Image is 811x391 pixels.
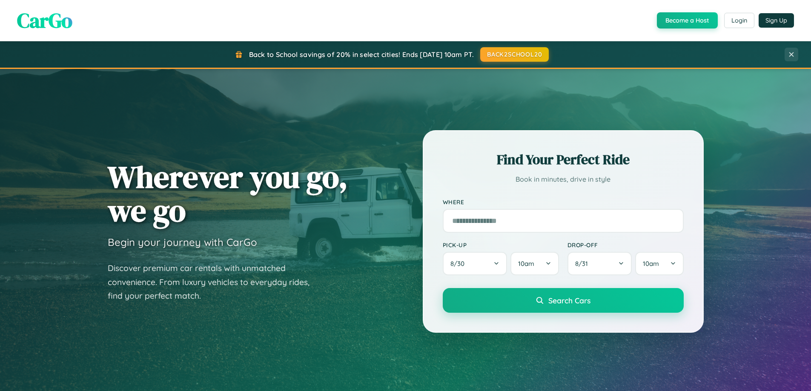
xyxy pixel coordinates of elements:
button: 10am [635,252,683,275]
label: Pick-up [443,241,559,248]
label: Drop-off [567,241,684,248]
h2: Find Your Perfect Ride [443,150,684,169]
button: Sign Up [759,13,794,28]
button: 8/31 [567,252,632,275]
span: 8 / 30 [450,260,469,268]
button: Login [724,13,754,28]
span: 10am [518,260,534,268]
span: 10am [643,260,659,268]
p: Discover premium car rentals with unmatched convenience. From luxury vehicles to everyday rides, ... [108,261,321,303]
button: BACK2SCHOOL20 [480,47,549,62]
p: Book in minutes, drive in style [443,173,684,186]
span: Back to School savings of 20% in select cities! Ends [DATE] 10am PT. [249,50,474,59]
button: 10am [510,252,559,275]
h3: Begin your journey with CarGo [108,236,257,248]
span: CarGo [17,6,72,34]
span: 8 / 31 [575,260,592,268]
h1: Wherever you go, we go [108,160,348,227]
button: Search Cars [443,288,684,313]
span: Search Cars [548,296,590,305]
button: 8/30 [443,252,507,275]
button: Become a Host [657,12,718,29]
label: Where [443,198,684,205]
